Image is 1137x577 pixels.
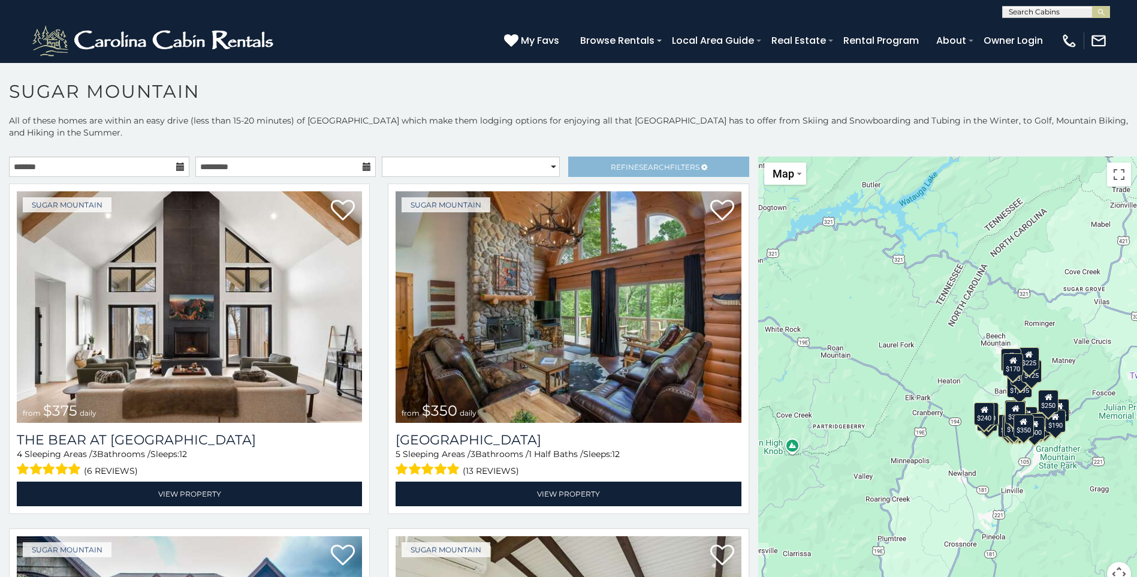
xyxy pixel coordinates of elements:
a: Sugar Mountain [23,197,111,212]
div: $240 [974,402,994,425]
a: View Property [17,482,362,506]
span: from [402,408,420,417]
div: $240 [1001,348,1021,371]
button: Change map style [764,163,806,185]
div: $195 [1030,413,1051,436]
a: Add to favorites [710,543,734,569]
div: $300 [1005,401,1026,424]
span: 12 [612,449,620,459]
span: 4 [17,449,22,459]
span: 3 [92,449,97,459]
a: My Favs [504,33,562,49]
div: $155 [1002,415,1023,438]
a: Add to favorites [331,199,355,224]
span: Search [639,163,670,172]
h3: Grouse Moor Lodge [396,432,741,448]
a: Add to favorites [331,543,355,569]
button: Toggle fullscreen view [1107,163,1131,187]
span: Map [773,167,794,180]
span: (13 reviews) [463,463,519,479]
a: Grouse Moor Lodge from $350 daily [396,191,741,423]
div: $350 [1013,414,1033,437]
span: 12 [179,449,187,459]
div: $1,095 [1007,375,1032,398]
div: $125 [1021,360,1042,383]
a: Sugar Mountain [402,542,490,557]
div: $175 [1004,414,1024,437]
a: [GEOGRAPHIC_DATA] [396,432,741,448]
div: Sleeping Areas / Bathrooms / Sleeps: [396,448,741,479]
div: $190 [1005,400,1025,423]
div: $500 [1024,417,1045,440]
span: daily [460,408,476,417]
a: Sugar Mountain [23,542,111,557]
a: Owner Login [978,30,1049,51]
div: $190 [1045,410,1066,432]
div: $225 [1019,347,1039,370]
span: $350 [422,402,457,419]
a: Local Area Guide [666,30,760,51]
a: Rental Program [837,30,925,51]
img: The Bear At Sugar Mountain [17,191,362,423]
span: from [23,408,41,417]
span: (6 reviews) [84,463,138,479]
div: $170 [1003,353,1023,376]
img: Grouse Moor Lodge [396,191,741,423]
a: Sugar Mountain [402,197,490,212]
span: 3 [471,449,475,459]
span: My Favs [521,33,559,48]
img: mail-regular-white.png [1090,32,1107,49]
a: The Bear At [GEOGRAPHIC_DATA] [17,432,362,448]
a: View Property [396,482,741,506]
div: $250 [1038,390,1058,413]
a: Real Estate [765,30,832,51]
span: $375 [43,402,77,419]
h3: The Bear At Sugar Mountain [17,432,362,448]
span: 1 Half Baths / [529,449,583,459]
a: The Bear At Sugar Mountain from $375 daily [17,191,362,423]
a: RefineSearchFilters [568,157,749,177]
a: About [930,30,972,51]
div: $200 [1017,407,1038,429]
img: White-1-2.png [30,23,279,59]
img: phone-regular-white.png [1061,32,1078,49]
div: Sleeping Areas / Bathrooms / Sleeps: [17,448,362,479]
span: 5 [396,449,400,459]
a: Browse Rentals [574,30,661,51]
div: $155 [1049,399,1069,422]
span: Refine Filters [611,163,699,172]
div: $265 [1006,400,1026,423]
span: daily [80,408,96,417]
